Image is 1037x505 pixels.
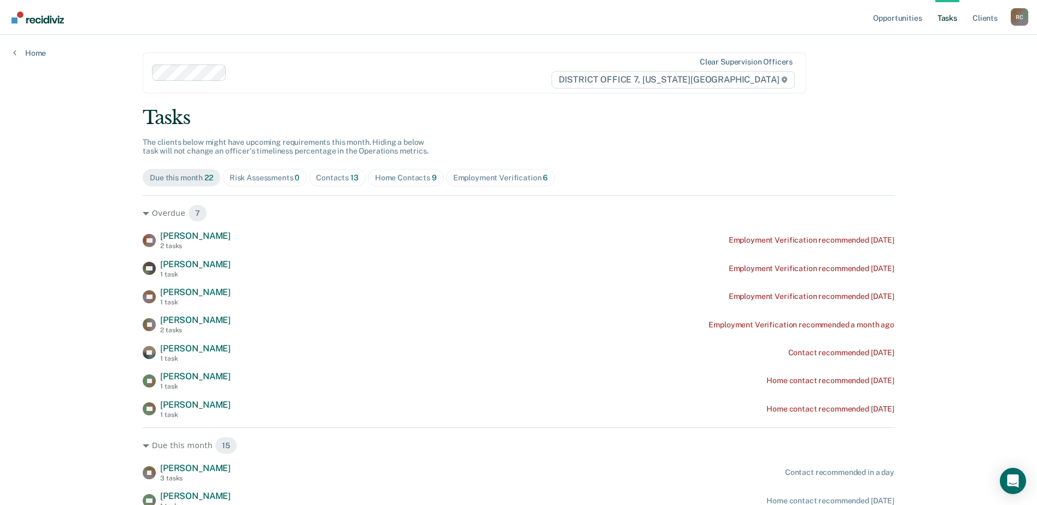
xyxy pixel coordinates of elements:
div: Due this month 15 [143,437,894,454]
span: [PERSON_NAME] [160,259,231,269]
span: 6 [543,173,548,182]
span: [PERSON_NAME] [160,287,231,297]
div: Home contact recommended [DATE] [766,376,894,385]
div: Home contact recommended [DATE] [766,404,894,414]
div: Overdue 7 [143,204,894,222]
div: Risk Assessments [230,173,300,183]
span: 13 [350,173,359,182]
div: Employment Verification recommended [DATE] [729,292,894,301]
span: 22 [204,173,213,182]
img: Recidiviz [11,11,64,24]
div: 2 tasks [160,242,231,250]
div: Home Contacts [375,173,437,183]
span: 7 [188,204,207,222]
span: 9 [432,173,437,182]
div: 1 task [160,355,231,362]
div: Employment Verification recommended [DATE] [729,264,894,273]
div: R C [1011,8,1028,26]
span: 15 [215,437,237,454]
div: Employment Verification [453,173,548,183]
button: Profile dropdown button [1011,8,1028,26]
div: Due this month [150,173,213,183]
span: [PERSON_NAME] [160,491,231,501]
span: The clients below might have upcoming requirements this month. Hiding a below task will not chang... [143,138,429,156]
div: Open Intercom Messenger [1000,468,1026,494]
div: 3 tasks [160,474,231,482]
span: [PERSON_NAME] [160,463,231,473]
span: DISTRICT OFFICE 7, [US_STATE][GEOGRAPHIC_DATA] [552,71,795,89]
div: Employment Verification recommended [DATE] [729,236,894,245]
div: Tasks [143,107,894,129]
a: Home [13,48,46,58]
div: Contact recommended [DATE] [788,348,894,357]
div: 1 task [160,383,231,390]
div: 2 tasks [160,326,231,334]
div: Clear supervision officers [700,57,793,67]
span: [PERSON_NAME] [160,400,231,410]
div: 1 task [160,298,231,306]
span: [PERSON_NAME] [160,231,231,241]
div: Employment Verification recommended a month ago [708,320,894,330]
div: 1 task [160,411,231,419]
div: 1 task [160,271,231,278]
span: 0 [295,173,300,182]
span: [PERSON_NAME] [160,315,231,325]
span: [PERSON_NAME] [160,371,231,381]
div: Contacts [316,173,359,183]
div: Contact recommended in a day [785,468,894,477]
span: [PERSON_NAME] [160,343,231,354]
